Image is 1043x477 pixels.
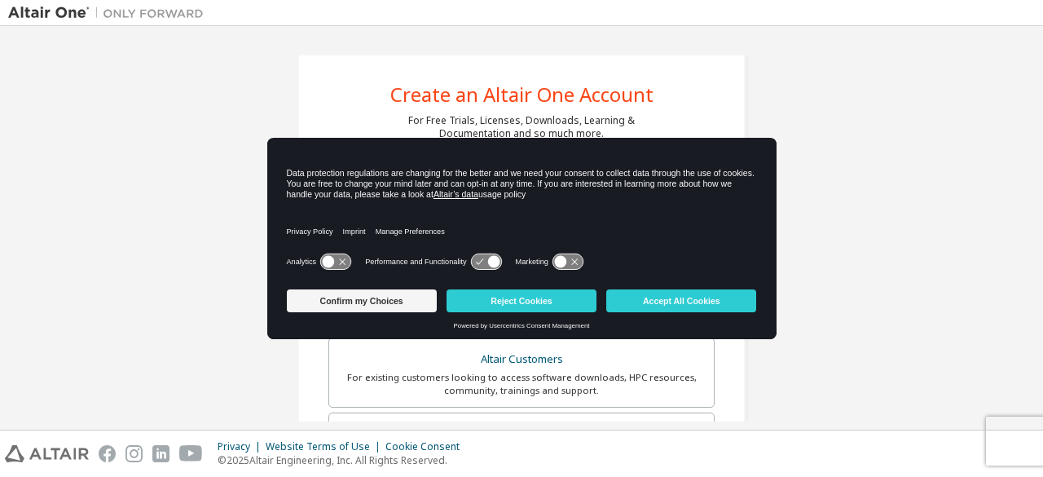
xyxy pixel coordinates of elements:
[339,348,704,371] div: Altair Customers
[179,445,203,462] img: youtube.svg
[99,445,116,462] img: facebook.svg
[385,440,469,453] div: Cookie Consent
[266,440,385,453] div: Website Terms of Use
[408,114,635,140] div: For Free Trials, Licenses, Downloads, Learning & Documentation and so much more.
[339,371,704,397] div: For existing customers looking to access software downloads, HPC resources, community, trainings ...
[125,445,143,462] img: instagram.svg
[5,445,89,462] img: altair_logo.svg
[152,445,169,462] img: linkedin.svg
[218,440,266,453] div: Privacy
[8,5,212,21] img: Altair One
[390,85,654,104] div: Create an Altair One Account
[218,453,469,467] p: © 2025 Altair Engineering, Inc. All Rights Reserved.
